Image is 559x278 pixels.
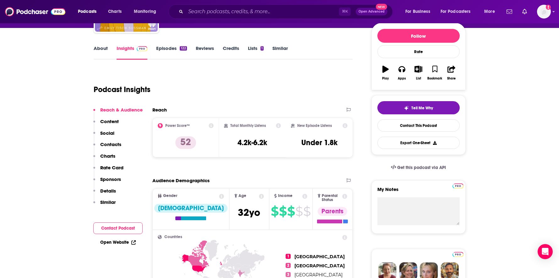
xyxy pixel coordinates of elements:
a: About [94,45,108,60]
svg: Add a profile image [546,5,551,10]
span: ⌘ K [339,8,351,16]
h3: 4.2k-6.2k [238,138,267,147]
div: Rate [377,45,460,58]
a: Credits [223,45,239,60]
span: $ [287,206,295,216]
h2: New Episode Listens [297,123,332,128]
div: Share [447,77,456,80]
p: Reach & Audience [100,107,143,113]
h2: Audience Demographics [152,177,210,183]
span: Logged in as sophiak [537,5,551,19]
span: $ [279,206,287,216]
button: Sponsors [93,176,121,188]
button: Content [93,118,119,130]
span: For Podcasters [441,7,471,16]
div: Open Intercom Messenger [538,244,553,259]
p: 52 [175,136,196,149]
a: Pro website [452,183,463,188]
span: [GEOGRAPHIC_DATA] [294,272,343,278]
span: Monitoring [134,7,156,16]
a: Open Website [100,240,136,245]
div: Apps [398,77,406,80]
span: 1 [286,254,291,259]
button: Apps [394,62,410,84]
span: [GEOGRAPHIC_DATA] [294,254,345,259]
button: Details [93,188,116,199]
div: 1 [260,46,264,51]
p: Sponsors [100,176,121,182]
button: Reach & Audience [93,107,143,118]
img: tell me why sparkle [404,106,409,111]
span: Parental Status [322,194,341,202]
button: Rate Card [93,165,123,176]
span: More [484,7,495,16]
span: $ [295,206,303,216]
a: Get this podcast via API [386,160,451,175]
p: Similar [100,199,116,205]
img: Podchaser Pro [137,46,148,51]
button: open menu [74,7,105,17]
p: Rate Card [100,165,123,171]
img: Podchaser Pro [452,183,463,188]
h2: Reach [152,107,167,113]
span: Countries [164,235,182,239]
span: 32 yo [238,206,260,219]
span: [GEOGRAPHIC_DATA] [294,263,345,269]
span: Tell Me Why [411,106,433,111]
button: List [410,62,426,84]
button: Charts [93,153,115,165]
p: Details [100,188,116,194]
div: [DEMOGRAPHIC_DATA] [154,204,227,213]
a: Pro website [452,251,463,257]
button: Bookmark [427,62,443,84]
button: Similar [93,199,116,211]
span: Age [238,194,246,198]
button: open menu [401,7,438,17]
span: 3 [286,272,291,277]
p: Charts [100,153,115,159]
img: Podchaser - Follow, Share and Rate Podcasts [5,6,65,18]
a: Reviews [196,45,214,60]
span: For Business [405,7,430,16]
div: 122 [180,46,187,51]
a: Show notifications dropdown [504,6,515,17]
a: Similar [272,45,288,60]
a: Charts [104,7,125,17]
img: User Profile [537,5,551,19]
h1: Podcast Insights [94,85,151,94]
button: Social [93,130,114,142]
span: New [376,4,387,10]
p: Contacts [100,141,121,147]
p: Content [100,118,119,124]
span: Get this podcast via API [397,165,446,170]
button: open menu [436,7,480,17]
input: Search podcasts, credits, & more... [186,7,339,17]
button: Show profile menu [537,5,551,19]
label: My Notes [377,186,460,197]
button: Contacts [93,141,121,153]
span: 2 [286,263,291,268]
div: Play [382,77,389,80]
span: $ [271,206,278,216]
a: InsightsPodchaser Pro [117,45,148,60]
span: $ [303,206,310,216]
button: Export One-Sheet [377,137,460,149]
p: Social [100,130,114,136]
a: Contact This Podcast [377,119,460,132]
div: Search podcasts, credits, & more... [174,4,399,19]
h2: Total Monthly Listens [230,123,266,128]
h2: Power Score™ [165,123,190,128]
button: Open AdvancedNew [356,8,387,15]
span: Gender [163,194,177,198]
span: Open Advanced [359,10,385,13]
span: Income [278,194,293,198]
a: Episodes122 [156,45,187,60]
a: Show notifications dropdown [520,6,529,17]
h3: Under 1.8k [301,138,337,147]
button: open menu [480,7,503,17]
button: Play [377,62,394,84]
div: List [416,77,421,80]
div: Bookmark [427,77,442,80]
div: Parents [318,207,347,216]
